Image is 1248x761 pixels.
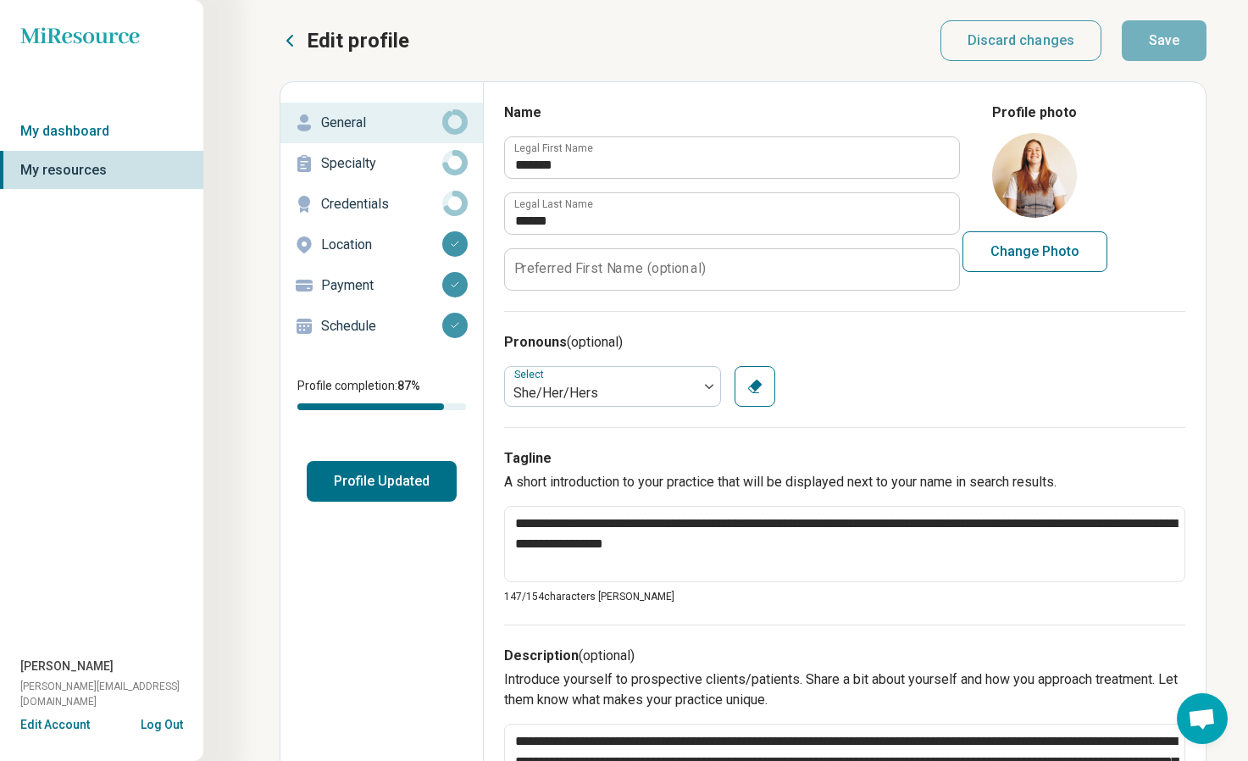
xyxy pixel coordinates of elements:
[280,367,483,420] div: Profile completion:
[280,225,483,265] a: Location
[397,379,420,392] span: 87 %
[141,716,183,730] button: Log Out
[280,265,483,306] a: Payment
[1177,693,1228,744] div: Open chat
[504,589,1185,604] p: 147/ 154 characters [PERSON_NAME]
[992,103,1077,123] legend: Profile photo
[280,27,409,54] button: Edit profile
[992,133,1077,218] img: avatar image
[307,27,409,54] p: Edit profile
[20,716,90,734] button: Edit Account
[321,235,442,255] p: Location
[321,316,442,336] p: Schedule
[504,669,1185,710] p: Introduce yourself to prospective clients/patients. Share a bit about yourself and how you approa...
[280,184,483,225] a: Credentials
[504,646,1185,666] h3: Description
[504,448,1185,469] h3: Tagline
[504,472,1185,492] p: A short introduction to your practice that will be displayed next to your name in search results.
[280,103,483,143] a: General
[504,103,958,123] h3: Name
[20,658,114,675] span: [PERSON_NAME]
[504,332,1185,353] h3: Pronouns
[280,143,483,184] a: Specialty
[321,194,442,214] p: Credentials
[567,334,623,350] span: (optional)
[20,679,203,709] span: [PERSON_NAME][EMAIL_ADDRESS][DOMAIN_NAME]
[514,143,593,153] label: Legal First Name
[940,20,1102,61] button: Discard changes
[321,275,442,296] p: Payment
[513,383,690,403] div: She/Her/Hers
[321,113,442,133] p: General
[307,461,457,502] button: Profile Updated
[297,403,466,410] div: Profile completion
[579,647,635,664] span: (optional)
[514,199,593,209] label: Legal Last Name
[514,262,706,275] label: Preferred First Name (optional)
[962,231,1107,272] button: Change Photo
[514,369,547,380] label: Select
[280,306,483,347] a: Schedule
[321,153,442,174] p: Specialty
[1122,20,1206,61] button: Save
